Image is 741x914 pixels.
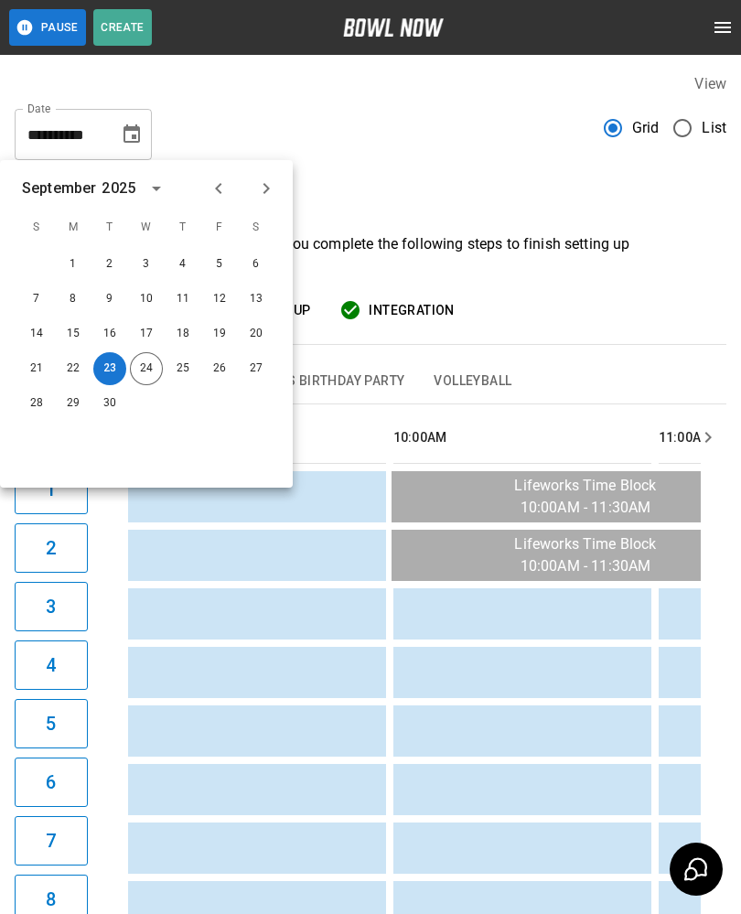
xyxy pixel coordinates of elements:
[166,283,199,316] button: Sep 11, 2025
[20,210,53,246] span: S
[15,233,726,277] p: Welcome to BowlNow! Please make sure you complete the following steps to finish setting up [PERSO...
[240,352,273,385] button: Sep 27, 2025
[240,283,273,316] button: Sep 13, 2025
[702,117,726,139] span: List
[22,177,96,199] div: September
[240,210,273,246] span: S
[203,173,234,204] button: Previous month
[251,173,282,204] button: Next month
[704,9,741,46] button: open drawer
[20,387,53,420] button: Sep 28, 2025
[203,248,236,281] button: Sep 5, 2025
[240,317,273,350] button: Sep 20, 2025
[20,283,53,316] button: Sep 7, 2025
[166,317,199,350] button: Sep 18, 2025
[46,709,56,738] h6: 5
[46,826,56,855] h6: 7
[46,592,56,621] h6: 3
[46,885,56,914] h6: 8
[343,18,444,37] img: logo
[57,248,90,281] button: Sep 1, 2025
[57,352,90,385] button: Sep 22, 2025
[15,582,88,631] button: 3
[20,352,53,385] button: Sep 21, 2025
[632,117,660,139] span: Grid
[46,768,56,797] h6: 6
[141,173,172,204] button: calendar view is open, switch to year view
[57,210,90,246] span: M
[369,299,454,322] span: Integration
[15,816,88,866] button: 7
[694,75,726,92] label: View
[166,248,199,281] button: Sep 4, 2025
[46,651,56,680] h6: 4
[93,352,126,385] button: Sep 23, 2025
[130,352,163,385] button: Sep 24, 2025
[93,248,126,281] button: Sep 2, 2025
[93,283,126,316] button: Sep 9, 2025
[57,283,90,316] button: Sep 8, 2025
[46,475,56,504] h6: 1
[130,317,163,350] button: Sep 17, 2025
[252,360,420,403] button: Kids Birthday Party
[93,387,126,420] button: Sep 30, 2025
[130,210,163,246] span: W
[15,465,88,514] button: 1
[93,9,152,46] button: Create
[15,640,88,690] button: 4
[46,533,56,563] h6: 2
[393,412,651,464] th: 10:00AM
[203,283,236,316] button: Sep 12, 2025
[203,210,236,246] span: F
[15,758,88,807] button: 6
[93,317,126,350] button: Sep 16, 2025
[130,283,163,316] button: Sep 10, 2025
[240,248,273,281] button: Sep 6, 2025
[15,175,726,226] h3: Welcome
[102,177,135,199] div: 2025
[130,248,163,281] button: Sep 3, 2025
[203,352,236,385] button: Sep 26, 2025
[113,116,150,153] button: Choose date, selected date is Sep 23, 2025
[9,9,86,46] button: Pause
[57,317,90,350] button: Sep 15, 2025
[93,210,126,246] span: T
[15,360,726,403] div: inventory tabs
[15,523,88,573] button: 2
[57,387,90,420] button: Sep 29, 2025
[15,699,88,748] button: 5
[419,360,526,403] button: Volleyball
[20,317,53,350] button: Sep 14, 2025
[166,352,199,385] button: Sep 25, 2025
[203,317,236,350] button: Sep 19, 2025
[166,210,199,246] span: T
